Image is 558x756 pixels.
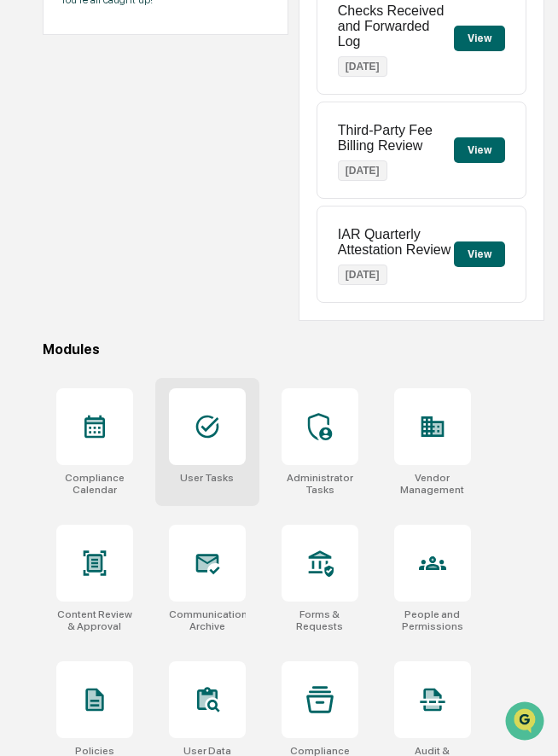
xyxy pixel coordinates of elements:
img: 1746055101610-c473b297-6a78-478c-a979-82029cc54cd1 [17,131,48,161]
button: Start new chat [290,136,311,156]
div: Compliance Calendar [56,472,133,496]
div: Start new chat [58,131,280,148]
span: Preclearance [34,215,110,232]
button: View [454,137,505,163]
p: [DATE] [338,265,387,285]
div: Content Review & Approval [56,608,133,632]
div: Communications Archive [169,608,246,632]
span: Attestations [141,215,212,232]
div: Forms & Requests [282,608,358,632]
div: 🗄️ [124,217,137,230]
p: [DATE] [338,56,387,77]
div: We're available if you need us! [58,148,216,161]
p: IAR Quarterly Attestation Review [338,227,454,258]
a: 🖐️Preclearance [10,208,117,239]
button: View [454,26,505,51]
p: Third-Party Fee Billing Review [338,123,454,154]
p: How can we help? [17,36,311,63]
div: User Tasks [180,472,234,484]
div: 🖐️ [17,217,31,230]
a: 🗄️Attestations [117,208,218,239]
div: People and Permissions [394,608,471,632]
div: Vendor Management [394,472,471,496]
div: Modules [43,341,545,358]
span: Data Lookup [34,247,108,265]
div: 🔎 [17,249,31,263]
iframe: Open customer support [503,700,549,746]
a: Powered byPylon [120,288,206,302]
span: Pylon [170,289,206,302]
p: [DATE] [338,160,387,181]
p: Checks Received and Forwarded Log [338,3,454,49]
a: 🔎Data Lookup [10,241,114,271]
div: Administrator Tasks [282,472,358,496]
button: View [454,241,505,267]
